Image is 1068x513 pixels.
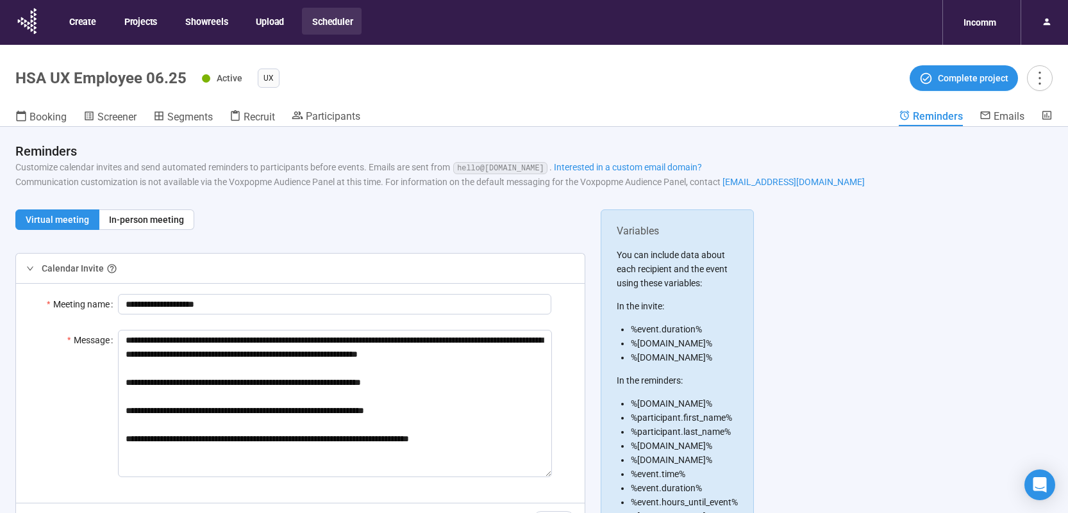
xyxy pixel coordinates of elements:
[938,71,1008,85] span: Complete project
[631,481,738,495] li: %event.duration%
[217,73,242,83] span: Active
[229,110,275,126] a: Recruit
[109,215,184,225] span: In-person meeting
[1031,69,1048,86] span: more
[910,65,1018,91] button: Complete project
[15,142,1042,160] h4: Reminders
[631,411,738,425] li: %participant.first_name%
[631,396,738,411] li: %[DOMAIN_NAME]%
[302,8,362,35] button: Scheduler
[306,110,360,122] span: Participants
[980,110,1024,125] a: Emails
[617,373,738,387] p: In the reminders:
[83,110,137,126] a: Screener
[26,265,34,272] span: right
[617,248,738,290] p: You can include data about each recipient and the event using these variables:
[118,330,552,477] textarea: Message
[631,439,738,453] li: %[DOMAIN_NAME]%
[15,110,67,126] a: Booking
[292,110,360,125] a: Participants
[16,254,585,283] div: Calendar Invite
[59,8,105,35] button: Create
[42,261,574,275] div: Calendar Invite
[631,425,738,439] li: %participant.last_name%
[722,177,865,187] a: [EMAIL_ADDRESS][DOMAIN_NAME]
[913,110,963,122] span: Reminders
[956,10,1004,35] div: Incomm
[15,69,187,87] h1: HSA UX Employee 06.25
[15,162,702,172] span: Customize calendar invites and send automated reminders to participants before events. Emails are...
[453,162,547,175] code: hello @ [DOMAIN_NAME]
[631,336,738,350] li: %[DOMAIN_NAME]%
[1024,469,1055,500] div: Open Intercom Messenger
[67,330,117,350] label: Message
[899,110,963,126] a: Reminders
[554,162,702,172] a: Interested in a custom email domain?
[29,111,67,123] span: Booking
[114,8,166,35] button: Projects
[631,350,738,364] li: %[DOMAIN_NAME]%
[167,111,213,123] span: Segments
[26,215,89,225] span: Virtual meeting
[617,299,738,313] p: In the invite:
[617,223,738,239] div: Variables
[994,110,1024,122] span: Emails
[118,294,552,314] input: Meeting name
[1027,65,1053,91] button: more
[631,495,738,509] li: %event.hours_until_event%
[246,8,293,35] button: Upload
[631,322,738,336] li: %event.duration%
[244,111,275,123] span: Recruit
[97,111,137,123] span: Screener
[47,294,117,314] label: Meeting name
[175,8,237,35] button: Showreels
[631,467,738,481] li: %event.time%
[15,177,865,187] span: Communication customization is not available via the Voxpopme Audience Panel at this time. For in...
[631,453,738,467] li: %[DOMAIN_NAME]%
[263,72,274,85] span: UX
[153,110,213,126] a: Segments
